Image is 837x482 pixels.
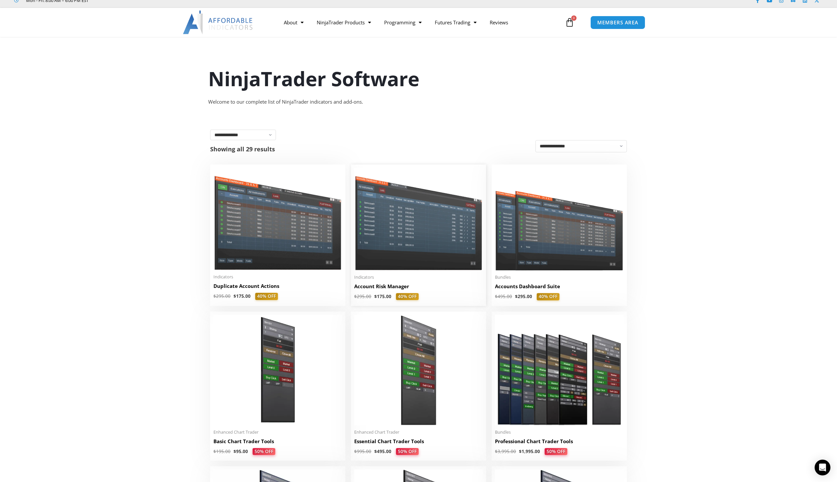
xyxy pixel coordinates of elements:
bdi: 175.00 [374,293,391,299]
a: Futures Trading [428,15,483,30]
bdi: 1,995.00 [519,448,540,454]
div: Welcome to our complete list of NinjaTrader indicators and add-ons. [208,97,629,107]
span: $ [495,448,498,454]
span: Indicators [213,274,342,280]
span: MEMBERS AREA [597,20,638,25]
span: $ [374,448,377,454]
a: NinjaTrader Products [310,15,378,30]
img: Accounts Dashboard Suite [495,168,624,270]
img: Essential Chart Trader Tools [354,315,483,425]
bdi: 295.00 [213,293,231,299]
nav: Menu [277,15,563,30]
span: Enhanced Chart Trader [354,429,483,435]
bdi: 995.00 [354,448,371,454]
span: $ [234,448,236,454]
span: $ [519,448,522,454]
img: Duplicate Account Actions [213,168,342,270]
span: $ [354,448,357,454]
span: Indicators [354,274,483,280]
span: 40% OFF [255,293,278,300]
span: $ [374,293,377,299]
a: Duplicate Account Actions [213,283,342,293]
span: 40% OFF [396,293,419,300]
a: Account Risk Manager [354,283,483,293]
bdi: 495.00 [495,293,512,299]
span: $ [213,293,216,299]
a: Professional Chart Trader Tools [495,438,624,448]
span: Enhanced Chart Trader [213,429,342,435]
a: MEMBERS AREA [590,16,645,29]
bdi: 95.00 [234,448,248,454]
span: 50% OFF [253,448,275,455]
a: Basic Chart Trader Tools [213,438,342,448]
h2: Account Risk Manager [354,283,483,290]
select: Shop order [535,140,627,152]
a: 0 [555,13,584,32]
h2: Basic Chart Trader Tools [213,438,342,445]
bdi: 495.00 [374,448,391,454]
img: LogoAI | Affordable Indicators – NinjaTrader [183,11,254,34]
span: $ [495,293,498,299]
h2: Professional Chart Trader Tools [495,438,624,445]
img: Account Risk Manager [354,168,483,270]
a: Essential Chart Trader Tools [354,438,483,448]
a: Programming [378,15,428,30]
span: 50% OFF [545,448,567,455]
span: $ [234,293,236,299]
p: Showing all 29 results [210,146,275,152]
h1: NinjaTrader Software [208,65,629,92]
span: Bundles [495,429,624,435]
bdi: 295.00 [354,293,371,299]
span: 50% OFF [396,448,419,455]
h2: Accounts Dashboard Suite [495,283,624,290]
span: $ [213,448,216,454]
h2: Essential Chart Trader Tools [354,438,483,445]
bdi: 3,995.00 [495,448,516,454]
span: Bundles [495,274,624,280]
a: Reviews [483,15,515,30]
bdi: 195.00 [213,448,231,454]
div: Open Intercom Messenger [815,460,830,475]
img: BasicTools [213,315,342,425]
a: Accounts Dashboard Suite [495,283,624,293]
a: About [277,15,310,30]
span: 40% OFF [537,293,559,300]
bdi: 175.00 [234,293,251,299]
h2: Duplicate Account Actions [213,283,342,290]
img: ProfessionalToolsBundlePage [495,315,624,425]
span: 0 [571,15,577,21]
bdi: 295.00 [515,293,532,299]
span: $ [515,293,518,299]
span: $ [354,293,357,299]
